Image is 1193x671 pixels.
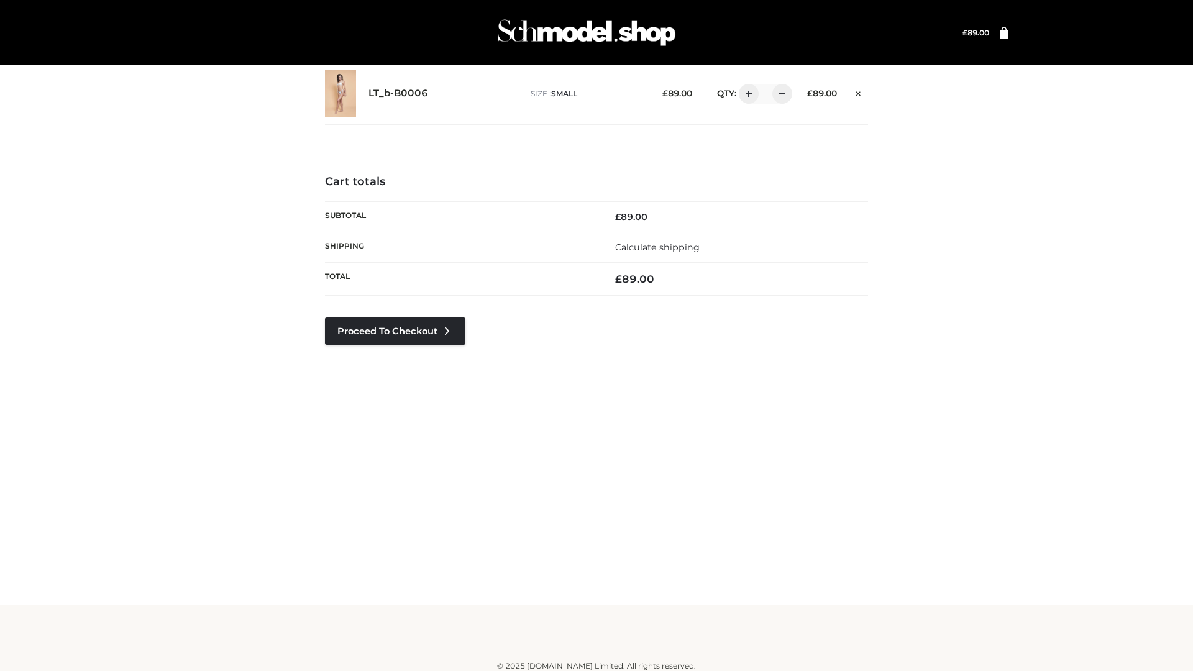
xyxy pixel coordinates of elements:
bdi: 89.00 [962,28,989,37]
p: size : [531,88,643,99]
div: QTY: [705,84,788,104]
bdi: 89.00 [807,88,837,98]
img: Schmodel Admin 964 [493,8,680,57]
a: LT_b-B0006 [368,88,428,99]
span: £ [615,211,621,222]
th: Subtotal [325,201,596,232]
img: LT_b-B0006 - SMALL [325,70,356,117]
h4: Cart totals [325,175,868,189]
span: £ [807,88,813,98]
bdi: 89.00 [615,273,654,285]
bdi: 89.00 [662,88,692,98]
a: Calculate shipping [615,242,700,253]
a: Remove this item [849,84,868,100]
span: SMALL [551,89,577,98]
th: Shipping [325,232,596,262]
th: Total [325,263,596,296]
a: Proceed to Checkout [325,317,465,345]
span: £ [662,88,668,98]
span: £ [615,273,622,285]
a: £89.00 [962,28,989,37]
span: £ [962,28,967,37]
bdi: 89.00 [615,211,647,222]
